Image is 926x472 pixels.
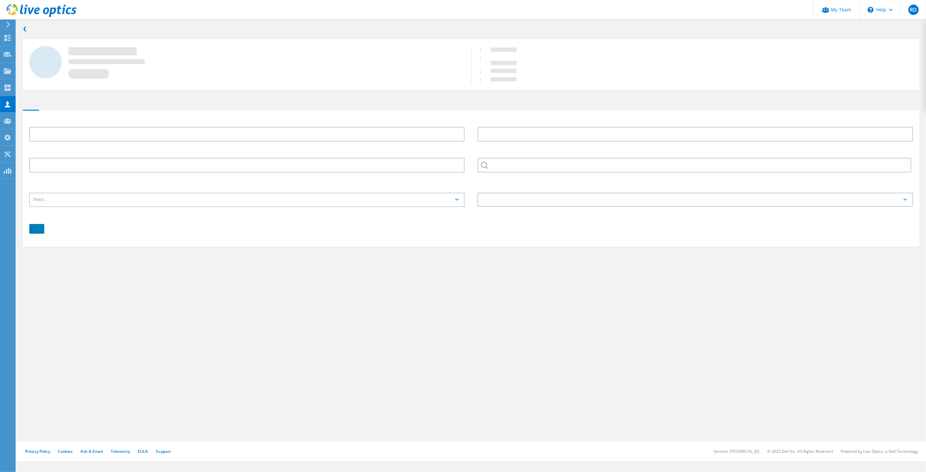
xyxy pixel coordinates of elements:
[156,449,171,454] a: Support
[868,7,874,13] svg: \n
[480,55,487,62] span: :
[138,449,148,454] a: EULA
[714,449,760,454] li: Version: [TECHNICAL_ID]
[58,449,73,454] a: Cookies
[480,76,487,83] span: :
[7,14,77,18] a: Live Optics Dashboard
[111,449,130,454] a: Telemetry
[767,449,833,454] li: © 2025 Dell Inc. All Rights Reserved
[841,449,918,454] li: Powered by Live Optics, a Dell Technology
[910,7,917,12] span: RD
[23,25,27,33] a: Back to search
[480,46,487,53] span: :
[25,449,50,454] a: Privacy Policy
[81,449,103,454] a: Ads & Email
[480,67,487,75] span: :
